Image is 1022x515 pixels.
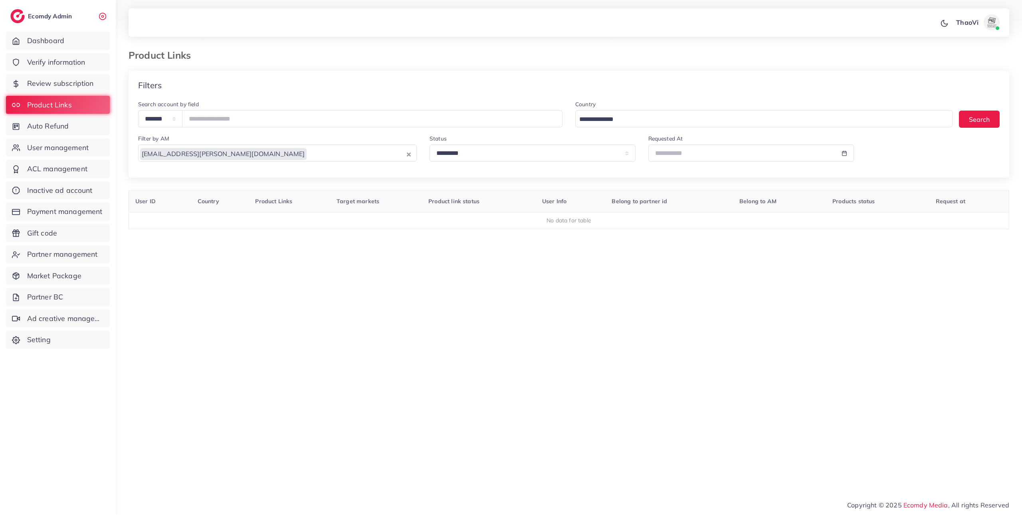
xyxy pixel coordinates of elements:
a: Auto Refund [6,117,110,135]
span: Target markets [337,198,379,205]
span: , All rights Reserved [948,500,1009,510]
span: [EMAIL_ADDRESS][PERSON_NAME][DOMAIN_NAME] [140,148,307,160]
span: User management [27,143,89,153]
a: Payment management [6,202,110,221]
button: Search [959,111,1000,128]
a: Setting [6,331,110,349]
label: Filter by AM [138,135,169,143]
span: User ID [135,198,156,205]
span: ACL management [27,164,87,174]
a: logoEcomdy Admin [10,9,74,23]
span: Gift code [27,228,57,238]
a: Partner BC [6,288,110,306]
h3: Product Links [129,50,197,61]
label: Search account by field [138,100,199,108]
span: Ad creative management [27,313,104,324]
span: Product link status [428,198,479,205]
a: Review subscription [6,74,110,93]
a: Partner management [6,245,110,263]
div: Search for option [575,110,953,127]
span: Partner BC [27,292,63,302]
h2: Ecomdy Admin [28,12,74,20]
span: Products status [832,198,875,205]
span: Review subscription [27,78,94,89]
a: Dashboard [6,32,110,50]
a: User management [6,139,110,157]
span: Belong to AM [739,198,776,205]
span: Payment management [27,206,103,217]
span: Product Links [255,198,292,205]
span: Belong to partner id [612,198,667,205]
span: Market Package [27,271,81,281]
span: Dashboard [27,36,64,46]
input: Search for option [307,148,405,160]
label: Requested At [648,135,683,143]
a: Product Links [6,96,110,114]
span: Partner management [27,249,98,259]
img: avatar [984,14,1000,30]
span: Product Links [27,100,72,110]
span: Verify information [27,57,85,67]
span: User Info [542,198,566,205]
button: Clear Selected [407,149,411,158]
img: logo [10,9,25,23]
a: ACL management [6,160,110,178]
a: Market Package [6,267,110,285]
span: Setting [27,335,51,345]
a: Ad creative management [6,309,110,328]
a: Ecomdy Media [903,501,948,509]
a: Gift code [6,224,110,242]
span: Inactive ad account [27,185,93,196]
span: Copyright © 2025 [847,500,1009,510]
div: No data for table [133,216,1005,224]
input: Search for option [576,113,942,126]
span: Auto Refund [27,121,69,131]
a: ThaoViavatar [952,14,1003,30]
span: Country [198,198,219,205]
label: Status [430,135,447,143]
a: Inactive ad account [6,181,110,200]
h4: Filters [138,80,162,90]
a: Verify information [6,53,110,71]
p: ThaoVi [956,18,978,27]
label: Country [575,100,596,108]
div: Search for option [138,145,417,162]
span: Request at [936,198,966,205]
